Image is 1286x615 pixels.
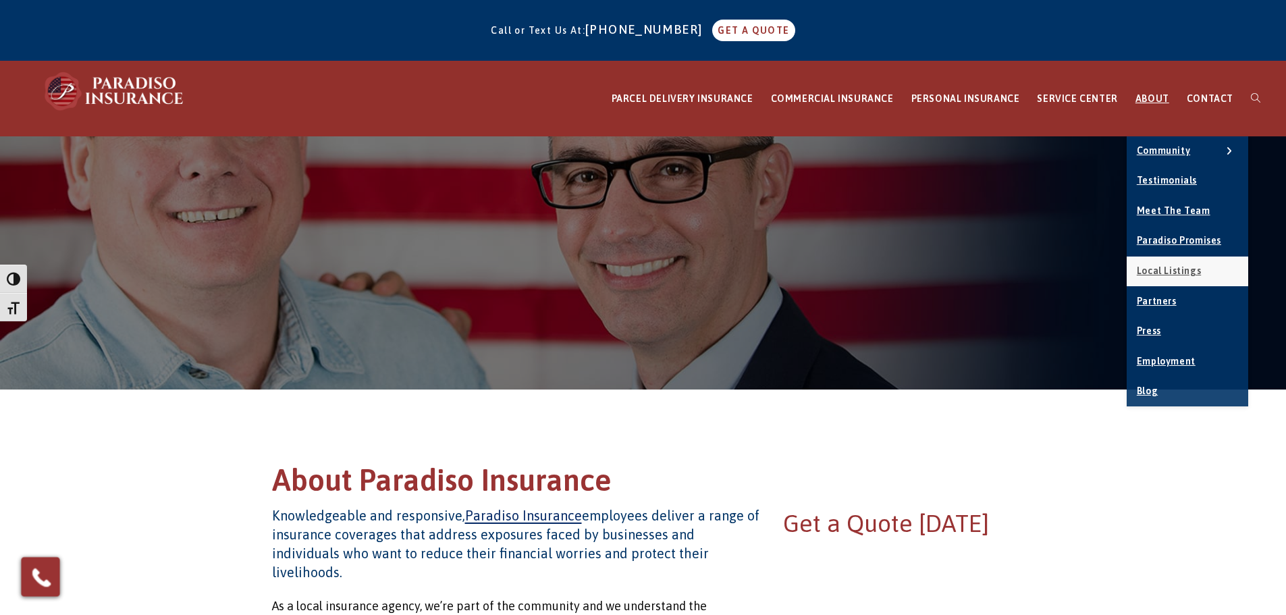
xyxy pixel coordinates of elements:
[1187,93,1233,104] span: CONTACT
[1137,385,1158,396] span: Blog
[603,61,762,136] a: PARCEL DELIVERY INSURANCE
[465,508,582,523] a: Paradiso Insurance
[1137,145,1190,156] span: Community
[1137,356,1196,367] span: Employment
[762,61,903,136] a: COMMERCIAL INSURANCE
[1127,196,1248,226] a: Meet the Team
[1137,296,1177,306] span: Partners
[272,460,1015,507] h1: About Paradiso Insurance
[1127,257,1248,286] a: Local Listings
[1127,347,1248,377] a: Employment
[1137,265,1201,276] span: Local Listings
[1127,287,1248,317] a: Partners
[911,93,1020,104] span: PERSONAL INSURANCE
[41,71,189,111] img: Paradiso Insurance
[1135,93,1169,104] span: ABOUT
[612,93,753,104] span: PARCEL DELIVERY INSURANCE
[1137,205,1210,216] span: Meet the Team
[712,20,795,41] a: GET A QUOTE
[1127,317,1248,346] a: Press
[903,61,1029,136] a: PERSONAL INSURANCE
[272,506,760,582] h4: Knowledgeable and responsive, employees deliver a range of insurance coverages that address expos...
[1037,93,1117,104] span: SERVICE CENTER
[1127,61,1178,136] a: ABOUT
[1137,235,1221,246] span: Paradiso Promises
[30,565,53,589] img: Phone icon
[783,506,1015,540] h2: Get a Quote [DATE]
[1028,61,1126,136] a: SERVICE CENTER
[771,93,894,104] span: COMMERCIAL INSURANCE
[1137,325,1161,336] span: Press
[585,22,709,36] a: [PHONE_NUMBER]
[1127,136,1248,166] a: Community
[1137,175,1197,186] span: Testimonials
[1127,166,1248,196] a: Testimonials
[491,25,585,36] span: Call or Text Us At:
[1127,226,1248,256] a: Paradiso Promises
[1178,61,1242,136] a: CONTACT
[1127,377,1248,406] a: Blog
